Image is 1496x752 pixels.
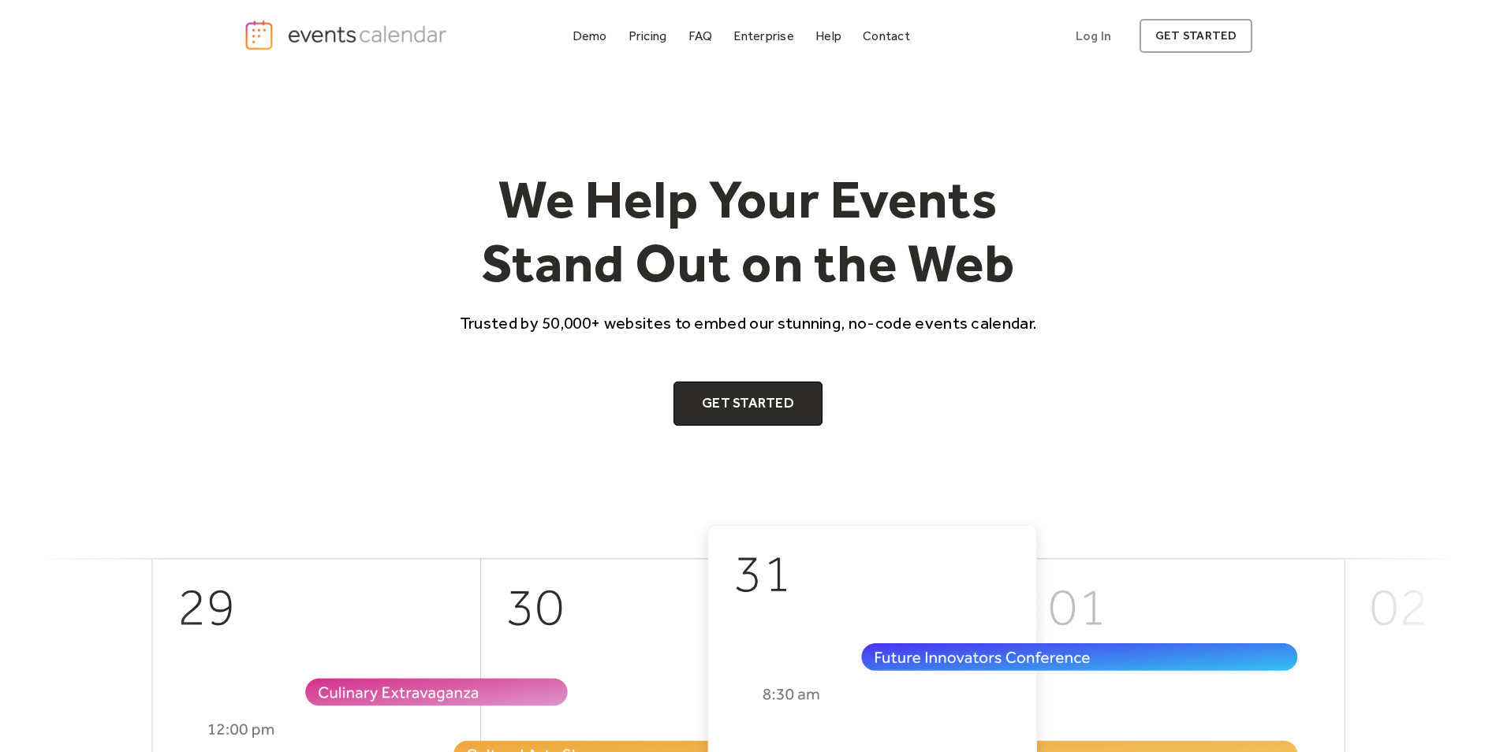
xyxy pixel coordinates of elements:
div: Contact [863,32,910,40]
a: Enterprise [727,25,800,47]
div: Help [815,32,841,40]
div: Demo [573,32,607,40]
a: FAQ [682,25,719,47]
div: Pricing [629,32,667,40]
a: Help [809,25,848,47]
div: Enterprise [733,32,793,40]
a: Demo [566,25,614,47]
h1: We Help Your Events Stand Out on the Web [446,167,1051,296]
div: FAQ [688,32,713,40]
a: Get Started [673,382,823,426]
a: Pricing [622,25,673,47]
a: get started [1140,19,1252,53]
a: Log In [1060,19,1127,53]
p: Trusted by 50,000+ websites to embed our stunning, no-code events calendar. [446,311,1051,334]
a: Contact [856,25,916,47]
